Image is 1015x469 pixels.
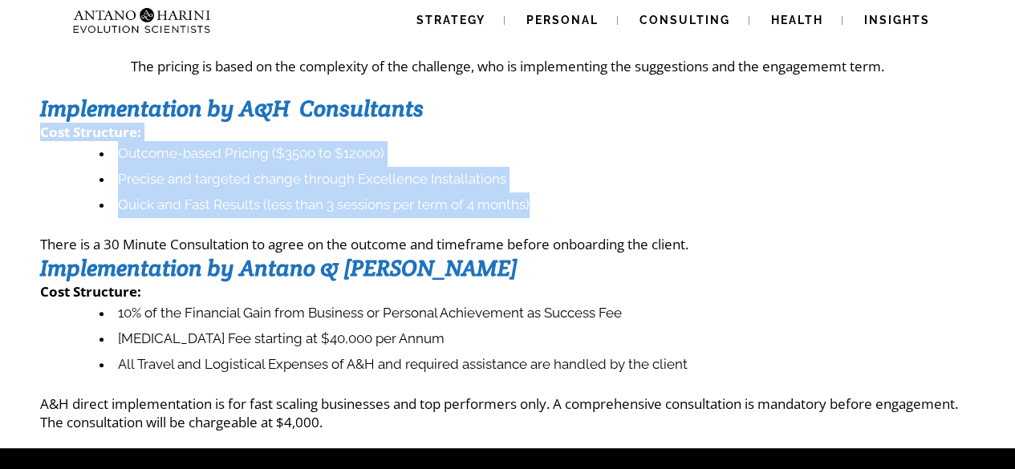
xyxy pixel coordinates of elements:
strong: : [137,123,141,141]
li: [MEDICAL_DATA] Fee starting at $40,000 per Annum [99,326,975,352]
span: Insights [864,14,930,26]
strong: Implementation by Antano & [PERSON_NAME] [40,253,518,282]
li: All Travel and Logistical Expenses of A&H and required assistance are handled by the client [99,352,975,378]
span: Strategy [416,14,485,26]
li: Quick and Fast Results (less than 3 sessions per term of 4 months) [99,192,975,218]
li: Precise and targeted change through Excellence Installations [99,167,975,192]
strong: Cost Structure: [40,282,141,301]
li: Outcome-based Pricing ($3500 to $12000) [99,141,975,167]
p: There is a 30 Minute Consultation to agree on the outcome and timeframe before onboarding the cli... [40,235,975,253]
strong: Implementation by A&H Consultants [40,94,424,123]
span: Health [771,14,823,26]
p: A&H direct implementation is for fast scaling businesses and top performers only. A comprehensive... [40,394,975,431]
li: 10% of the Financial Gain from Business or Personal Achievement as Success Fee [99,301,975,326]
p: The pricing is based on the complexity of the challenge, who is implementing the suggestions and ... [40,57,975,75]
span: Personal [526,14,599,26]
strong: Cost Structure [40,123,137,141]
span: Consulting [639,14,730,26]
